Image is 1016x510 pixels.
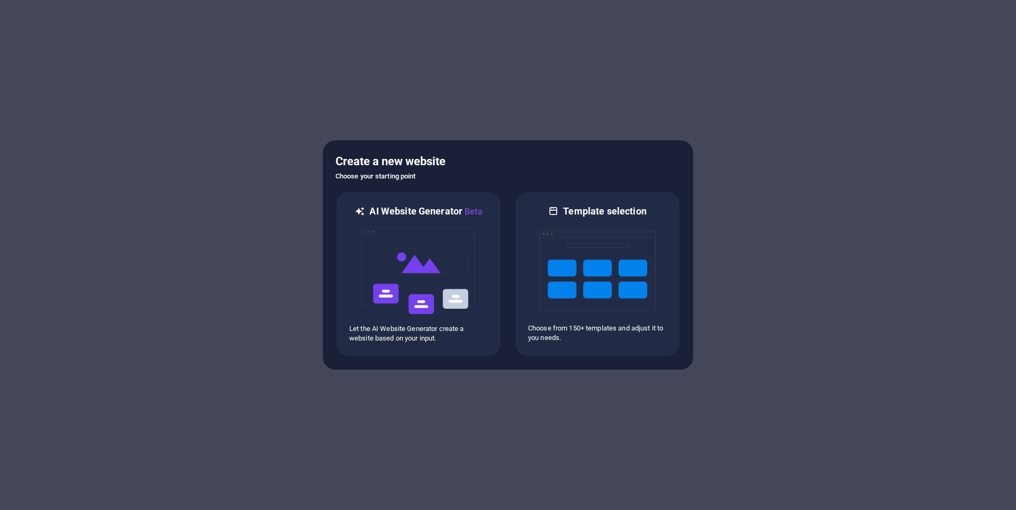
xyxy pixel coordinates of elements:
[335,153,681,170] h5: Create a new website
[369,205,482,218] h6: AI Website Generator
[462,207,483,217] span: Beta
[335,191,502,357] div: AI Website GeneratorBetaaiLet the AI Website Generator create a website based on your input.
[349,324,488,343] p: Let the AI Website Generator create a website based on your input.
[514,191,681,357] div: Template selectionChoose from 150+ templates and adjust it to you needs.
[360,218,477,324] img: ai
[528,324,667,343] p: Choose from 150+ templates and adjust it to you needs.
[335,170,681,183] h6: Choose your starting point
[563,205,646,218] h6: Template selection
